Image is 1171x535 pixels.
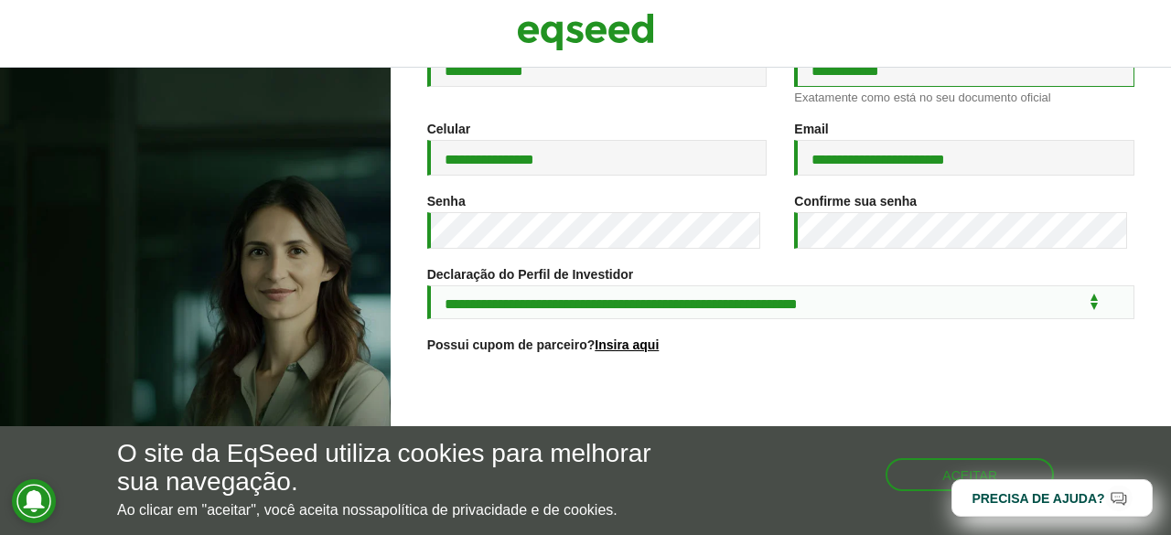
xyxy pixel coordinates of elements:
img: EqSeed Logo [517,9,654,55]
label: Email [794,123,828,135]
label: Senha [427,195,466,208]
label: Possui cupom de parceiro? [427,338,660,351]
p: Ao clicar em "aceitar", você aceita nossa . [117,501,679,519]
button: Aceitar [886,458,1054,491]
div: Exatamente como está no seu documento oficial [794,91,1134,103]
label: Declaração do Perfil de Investidor [427,268,634,281]
iframe: reCAPTCHA [641,374,919,445]
label: Celular [427,123,470,135]
h5: O site da EqSeed utiliza cookies para melhorar sua navegação. [117,440,679,497]
a: Insira aqui [595,338,659,351]
label: Confirme sua senha [794,195,917,208]
a: política de privacidade e de cookies [381,503,614,518]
